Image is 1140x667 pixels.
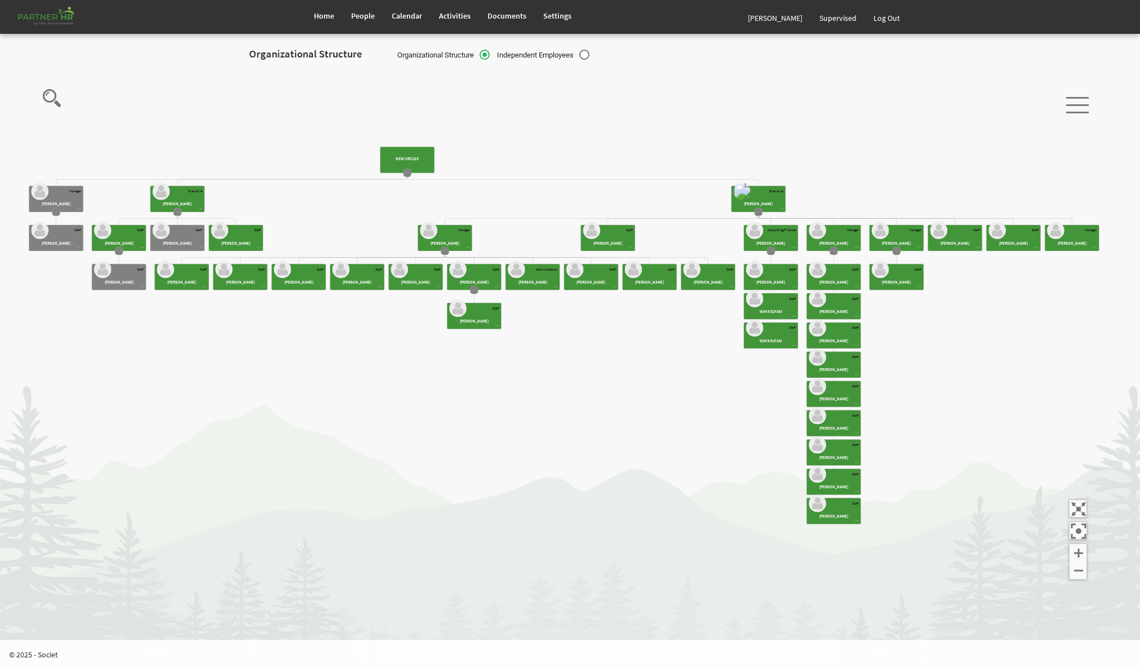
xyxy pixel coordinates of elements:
text: [PERSON_NAME] [42,201,70,206]
text: Staff [668,267,675,271]
span: Calendar [392,11,422,21]
text: Staff [375,267,382,271]
text: [PERSON_NAME] [694,279,722,284]
text: [PERSON_NAME] [941,240,969,245]
text: [PERSON_NAME] [221,240,250,245]
text: [PERSON_NAME] [819,279,848,284]
text: [PERSON_NAME] [819,426,848,431]
text: [PERSON_NAME] [105,279,134,284]
span: People [351,11,375,21]
text: Staff [789,325,796,330]
text: Staff [852,384,859,388]
p: © 2025 - Societ [9,649,1140,660]
a: [PERSON_NAME] [739,2,811,34]
text: [PERSON_NAME] [819,308,848,313]
span: Activities [439,11,471,21]
a: Log Out [865,2,908,34]
span: Organizational Structure [397,50,490,60]
text: Staff [1032,228,1039,232]
text: [PERSON_NAME] [401,279,430,284]
text: [PERSON_NAME] [882,279,911,284]
text: Staff [200,267,207,271]
text: Staff [852,355,859,359]
a: Supervised [811,2,865,34]
text: [PERSON_NAME] [163,240,192,245]
text: Staff [254,228,261,232]
text: Staff [789,267,796,271]
text: Staff [852,413,859,418]
text: Executive [769,189,783,193]
text: Staff [973,228,980,232]
text: [PERSON_NAME] [756,240,785,245]
text: Staff [626,228,633,232]
text: [PERSON_NAME] [1058,240,1086,245]
text: [PERSON_NAME] [819,367,848,372]
text: Staff [852,267,859,271]
text: [PERSON_NAME] [882,240,911,245]
text: Manager [458,228,471,232]
text: Staff [852,325,859,330]
text: [PERSON_NAME] [226,279,255,284]
text: [PERSON_NAME] [285,279,313,284]
text: [PERSON_NAME] [576,279,605,284]
text: Staff [493,306,499,310]
text: [PERSON_NAME] [343,279,371,284]
text: [PERSON_NAME] [431,240,459,245]
text: [PERSON_NAME] [819,240,848,245]
text: Staff [196,228,202,232]
text: Manager [847,228,859,232]
text: [PERSON_NAME] [756,279,785,284]
text: [PERSON_NAME] [163,201,192,206]
text: Wafa Elfasi [760,338,782,343]
text: Wafa Elfasi [760,308,782,313]
text: [PERSON_NAME] [518,279,547,284]
text: [PERSON_NAME] [819,338,848,343]
text: Staff [852,296,859,301]
span: Documents [487,11,526,21]
text: Staff [434,267,441,271]
text: Executive [188,189,202,193]
text: [PERSON_NAME] [819,484,848,489]
text: Staff [609,267,616,271]
text: Staff [852,471,859,476]
text: [PERSON_NAME] [819,396,848,401]
text: New Circles [396,156,419,161]
text: [PERSON_NAME] [593,240,622,245]
text: [PERSON_NAME] [105,240,134,245]
text: Staff [74,228,81,232]
span: Home [314,11,334,21]
text: Staff [317,267,323,271]
text: Staff [137,267,144,271]
text: [PERSON_NAME] [460,279,489,284]
text: Staff [258,267,265,271]
text: Staff [852,443,859,447]
text: [PERSON_NAME] [167,279,196,284]
text: Administration [536,267,557,271]
text: [PERSON_NAME] [42,240,70,245]
text: Manager [69,189,82,193]
text: Staff [789,296,796,301]
text: Staff [726,267,733,271]
text: Manager [1085,228,1097,232]
text: [PERSON_NAME] [744,201,773,206]
text: Manager [910,228,922,232]
span: Settings [543,11,571,21]
text: [PERSON_NAME] [635,279,664,284]
text: Staff [915,267,921,271]
text: Staff [137,228,144,232]
text: [PERSON_NAME] [819,513,848,518]
span: Independent Employees [497,50,589,60]
text: Staff [852,501,859,505]
h2: Organizational Structure [249,48,362,60]
text: Staff [493,267,499,271]
text: [PERSON_NAME] [819,455,848,460]
span: Supervised [819,13,857,23]
text: [PERSON_NAME] [460,318,489,323]
text: Accounting/Finance [768,228,796,232]
text: [PERSON_NAME] [999,240,1028,245]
